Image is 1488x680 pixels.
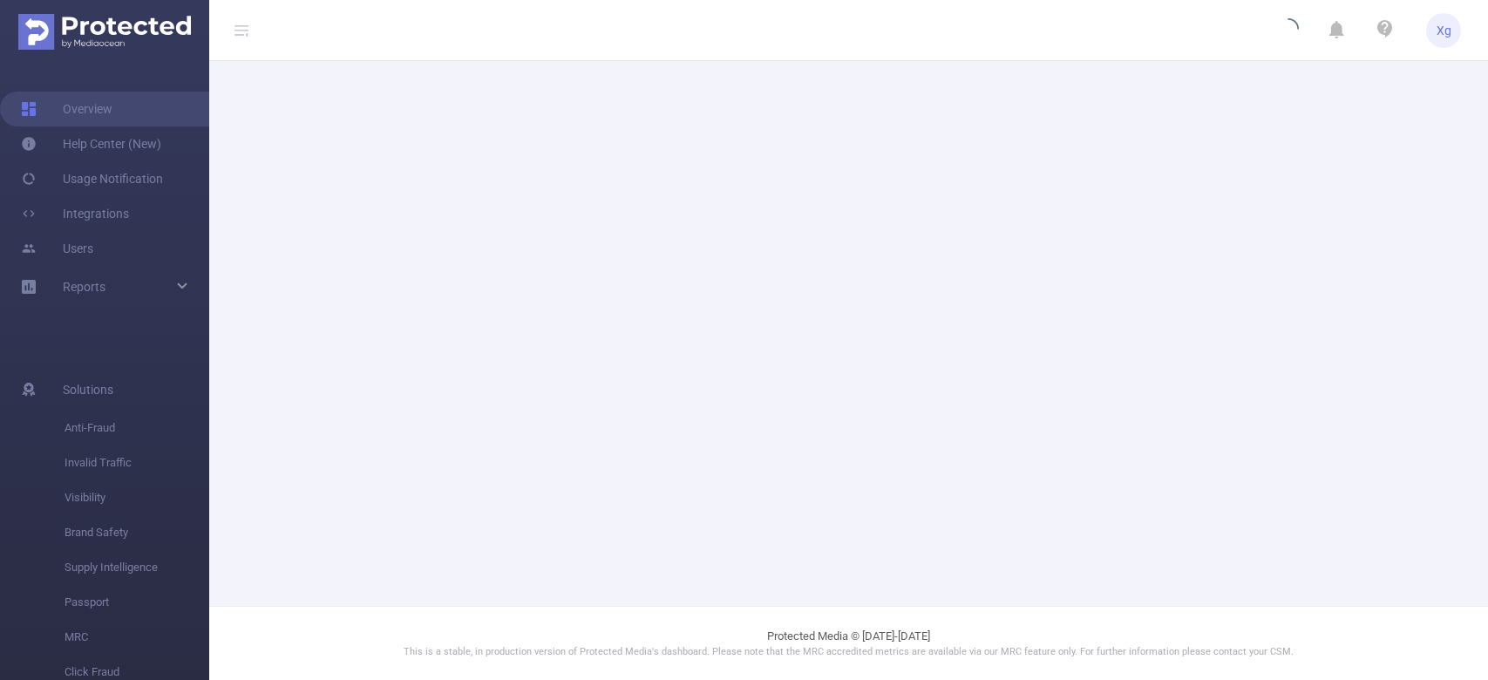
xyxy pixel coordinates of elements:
[1437,13,1451,48] span: Xg
[253,645,1444,660] p: This is a stable, in production version of Protected Media's dashboard. Please note that the MRC ...
[21,126,161,161] a: Help Center (New)
[21,231,93,266] a: Users
[63,280,105,294] span: Reports
[65,480,209,515] span: Visibility
[21,92,112,126] a: Overview
[65,515,209,550] span: Brand Safety
[21,196,129,231] a: Integrations
[21,161,163,196] a: Usage Notification
[65,620,209,655] span: MRC
[65,445,209,480] span: Invalid Traffic
[209,606,1488,680] footer: Protected Media © [DATE]-[DATE]
[63,372,113,407] span: Solutions
[1278,18,1299,43] i: icon: loading
[65,411,209,445] span: Anti-Fraud
[63,269,105,304] a: Reports
[65,550,209,585] span: Supply Intelligence
[65,585,209,620] span: Passport
[18,14,191,50] img: Protected Media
